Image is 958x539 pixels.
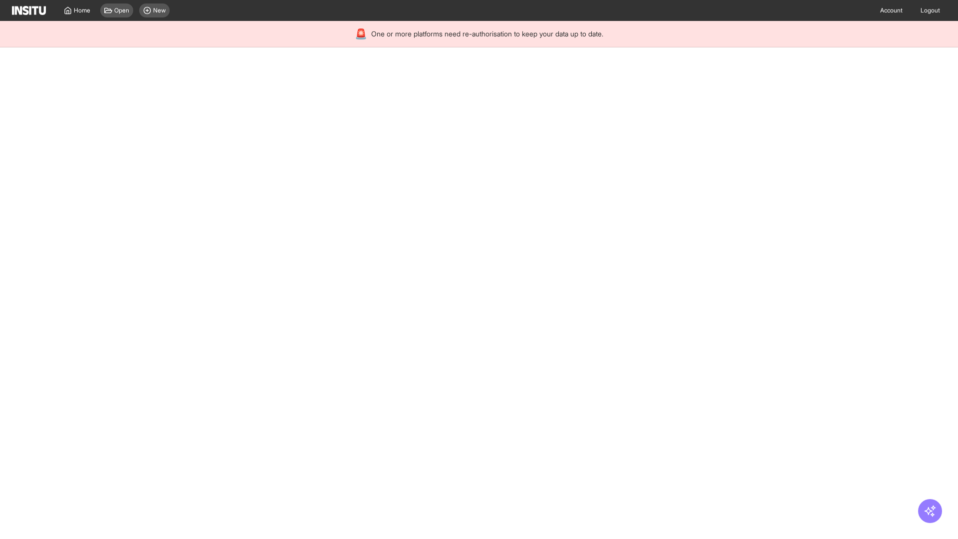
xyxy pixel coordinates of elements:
[355,27,367,41] div: 🚨
[153,6,166,14] span: New
[114,6,129,14] span: Open
[74,6,90,14] span: Home
[371,29,603,39] span: One or more platforms need re-authorisation to keep your data up to date.
[12,6,46,15] img: Logo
